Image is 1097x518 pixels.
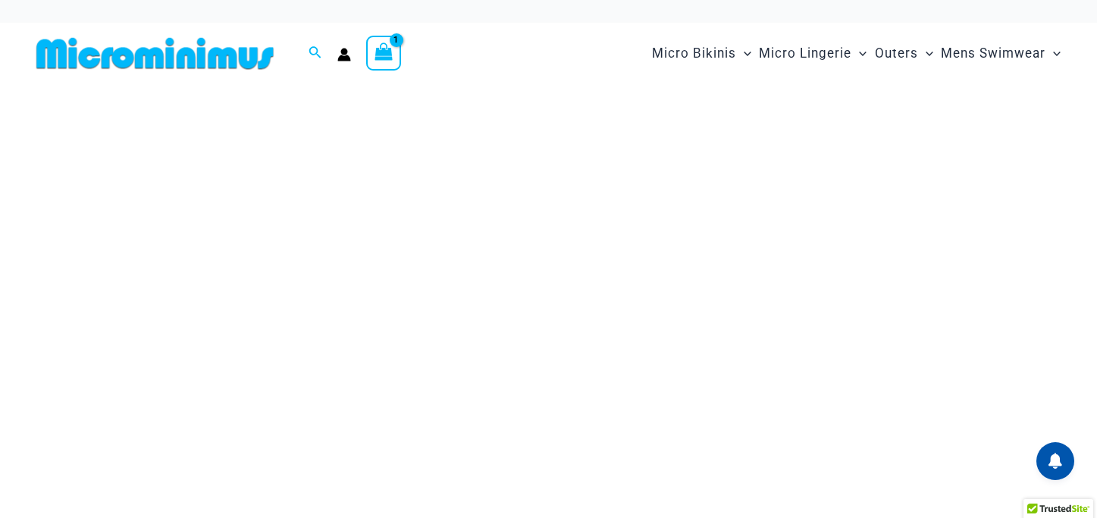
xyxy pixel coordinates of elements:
[648,30,755,77] a: Micro BikinisMenu ToggleMenu Toggle
[755,30,870,77] a: Micro LingerieMenu ToggleMenu Toggle
[30,36,280,71] img: MM SHOP LOGO FLAT
[937,30,1064,77] a: Mens SwimwearMenu ToggleMenu Toggle
[875,34,918,73] span: Outers
[337,48,351,61] a: Account icon link
[851,34,867,73] span: Menu Toggle
[941,34,1045,73] span: Mens Swimwear
[736,34,751,73] span: Menu Toggle
[871,30,937,77] a: OutersMenu ToggleMenu Toggle
[309,44,322,63] a: Search icon link
[1045,34,1061,73] span: Menu Toggle
[652,34,736,73] span: Micro Bikinis
[366,36,401,71] a: View Shopping Cart, 1 items
[646,28,1067,79] nav: Site Navigation
[918,34,933,73] span: Menu Toggle
[759,34,851,73] span: Micro Lingerie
